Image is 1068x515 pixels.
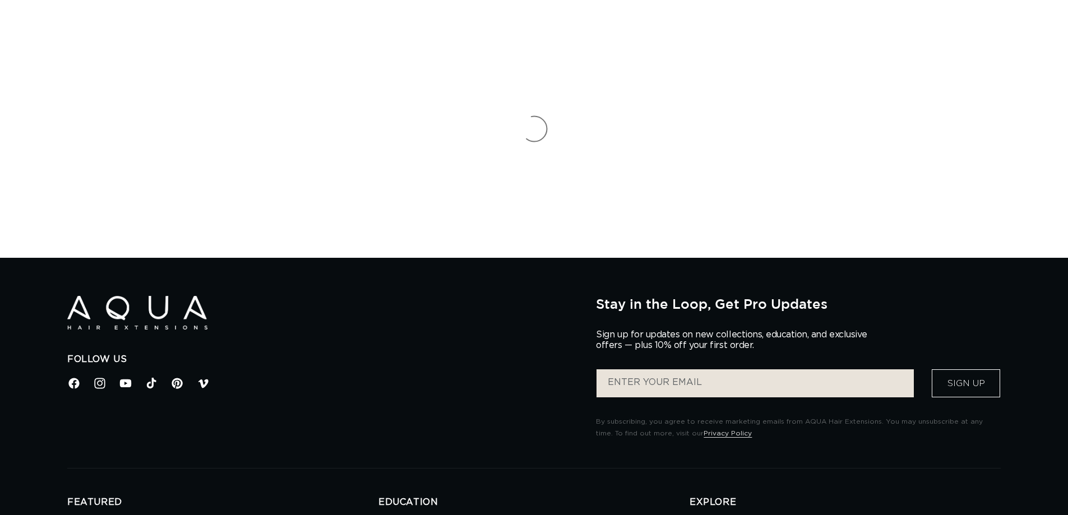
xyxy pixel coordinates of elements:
[67,497,378,508] h2: FEATURED
[596,296,1001,312] h2: Stay in the Loop, Get Pro Updates
[378,497,690,508] h2: EDUCATION
[67,296,207,330] img: Aqua Hair Extensions
[690,497,1001,508] h2: EXPLORE
[596,330,876,351] p: Sign up for updates on new collections, education, and exclusive offers — plus 10% off your first...
[67,354,579,365] h2: Follow Us
[597,369,914,397] input: ENTER YOUR EMAIL
[704,430,752,437] a: Privacy Policy
[932,369,1000,397] button: Sign Up
[596,416,1001,440] p: By subscribing, you agree to receive marketing emails from AQUA Hair Extensions. You may unsubscr...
